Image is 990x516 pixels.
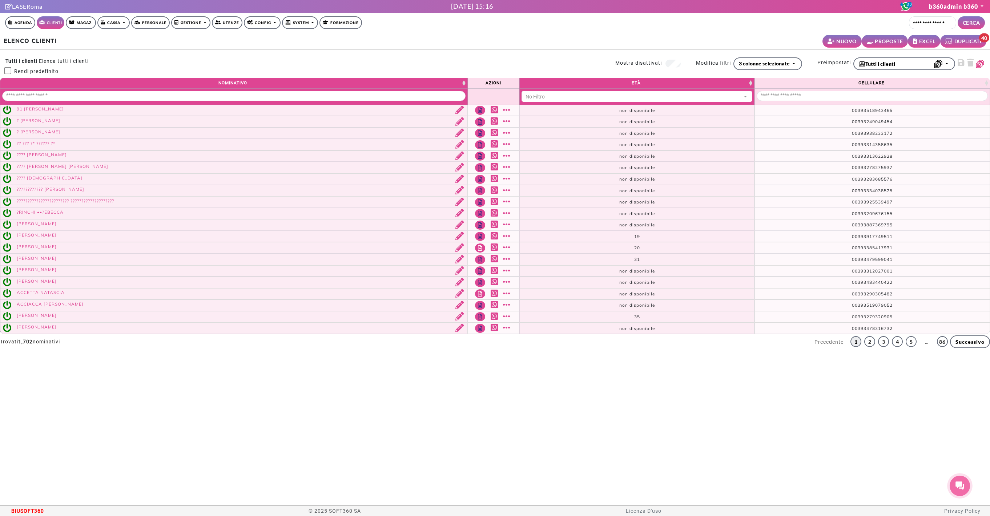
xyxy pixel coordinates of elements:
strong: Tutti i clienti [5,58,37,64]
button: Tutti i clienti [853,57,955,70]
a: Note [475,232,485,241]
a: ? [PERSON_NAME] [17,129,60,134]
a: Note [475,129,485,138]
a: 1 [850,336,861,347]
a: ACCIACCA [PERSON_NAME] [17,301,84,307]
span: 3925539497 [864,199,893,205]
span: Tutti i clienti [859,60,895,68]
a: Note [475,312,485,321]
a: ???? [PERSON_NAME] [17,152,67,157]
a: Modifica [450,163,466,172]
a: Clienti [37,16,64,29]
a: ?? ??? ?* ?????? ?* [17,141,55,146]
a: Note [475,106,485,115]
span: 3314358635 [864,142,893,147]
a: Note [475,198,485,207]
a: Mostra altro [503,140,512,148]
a: Note [475,266,485,275]
a: Mostra altro [503,255,512,263]
a: [PERSON_NAME] [17,255,57,261]
a: Mostra altro [503,197,512,206]
span: 0039 [852,245,864,250]
a: Whatsapp [491,312,500,321]
a: Note [475,221,485,230]
a: Modifica [450,312,466,321]
a: ???? [DEMOGRAPHIC_DATA] [17,175,82,181]
th: Cellulare : activate to sort column ascending [754,78,990,89]
span: 19 [634,234,640,239]
span: 0039 [852,165,864,170]
span: 0039 [852,176,864,182]
a: 2 [864,336,875,347]
span: non disponibile [619,108,655,113]
a: Mostra altro [503,106,512,114]
span: non disponibile [619,222,655,227]
span: 0039 [852,279,864,285]
span: 0039 [852,108,864,113]
div: 3 colonne selezionate [739,60,790,67]
button: 3 colonne selezionate [733,57,802,70]
a: Privacy Policy [944,508,981,514]
span: non disponibile [619,130,655,136]
a: Whatsapp [491,163,500,171]
i: Clicca per andare alla pagina di firma [5,4,12,9]
a: Whatsapp [491,106,500,114]
a: Whatsapp [491,243,500,251]
span: 3385417931 [864,245,893,250]
span: 0039 [852,314,864,319]
span: 3483440422 [864,279,893,285]
a: Whatsapp [491,140,500,148]
strong: 1,702 [18,339,33,344]
a: Note [475,289,485,298]
span: 0039 [852,222,864,227]
span: 0039 [852,257,864,262]
a: Mostra altro [503,209,512,217]
small: NUOVO [836,37,857,45]
a: Modifica [450,106,466,115]
small: PROPOSTE [875,37,903,45]
th: Età : activate to sort column ascending [519,78,754,89]
a: Mostra altro [503,243,512,251]
span: 0039 [852,130,864,136]
a: Whatsapp [491,152,500,160]
a: Whatsapp [491,197,500,206]
span: 3279320905 [864,314,893,319]
a: Modifica [450,232,466,241]
a: Mostra altro [503,266,512,275]
label: Mostra disattivati [615,58,664,67]
a: Note [475,175,485,184]
a: Modifica [450,152,466,161]
span: 40 [979,33,989,43]
span: 0039 [852,291,864,297]
a: Modifica [450,175,466,184]
a: Whatsapp [491,220,500,229]
span: non disponibile [619,188,655,193]
a: Whatsapp [491,129,500,137]
a: ???? [PERSON_NAME] [PERSON_NAME] [17,164,108,169]
a: Cassa [97,16,130,29]
a: Modifica [450,266,466,275]
input: Rendi predefinito [4,67,12,74]
input: Cerca cliente... [909,16,956,29]
span: non disponibile [619,291,655,297]
label: Modifica filtri [696,58,733,67]
a: NUOVO [822,35,862,48]
span: non disponibile [619,211,655,216]
span: non disponibile [619,119,655,124]
span: non disponibile [619,199,655,205]
span: 3917749511 [864,234,893,239]
a: Magaz. [66,16,96,29]
a: 4 [892,336,903,347]
span: 3209676155 [864,211,893,216]
a: Whatsapp [491,117,500,125]
a: Successivo [950,335,990,348]
a: Note [475,278,485,287]
span: 30 [906,2,912,8]
span: 3313622928 [864,153,893,159]
div: [DATE] 15:16 [451,1,493,11]
small: Elenca tutti i clienti [39,58,89,64]
a: DUPLICATI 40 [940,35,986,48]
a: Mostra altro [503,152,512,160]
a: 91 [PERSON_NAME] [17,106,64,112]
b: ELENCO CLIENTI [4,37,57,44]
